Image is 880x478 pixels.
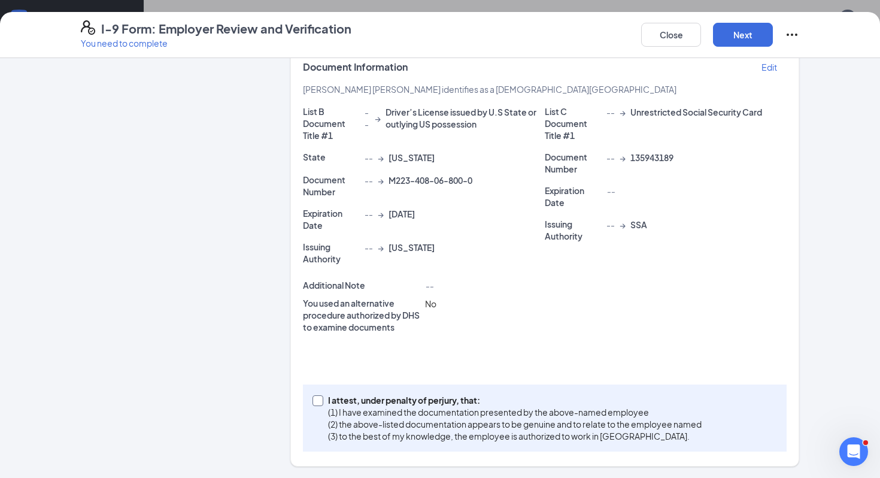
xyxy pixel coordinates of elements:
[606,186,615,196] span: --
[303,105,360,141] p: List B Document Title #1
[328,418,702,430] p: (2) the above-listed documentation appears to be genuine and to relate to the employee named
[378,208,384,220] span: →
[328,430,702,442] p: (3) to the best of my knowledge, the employee is authorized to work in [GEOGRAPHIC_DATA].
[365,174,373,186] span: --
[785,28,799,42] svg: Ellipses
[386,106,545,130] span: Driver’s License issued by U.S State or outlying US possession
[81,20,95,35] svg: FormI9EVerifyIcon
[81,37,351,49] p: You need to complete
[389,241,435,253] span: [US_STATE]
[389,152,435,164] span: [US_STATE]
[378,174,384,186] span: →
[641,23,701,47] button: Close
[620,219,626,231] span: →
[620,106,626,118] span: →
[606,106,615,118] span: --
[365,106,370,130] span: --
[303,174,360,198] p: Document Number
[328,394,702,406] p: I attest, under penalty of perjury, that:
[303,297,420,333] p: You used an alternative procedure authorized by DHS to examine documents
[303,207,360,231] p: Expiration Date
[378,152,384,164] span: →
[630,152,673,164] span: 135943189
[303,279,420,291] p: Additional Note
[378,241,384,253] span: →
[606,219,615,231] span: --
[630,219,647,231] span: SSA
[303,151,360,163] p: State
[389,208,415,220] span: [DATE]
[425,298,436,309] span: No
[630,106,762,118] span: Unrestricted Social Security Card
[545,151,602,175] p: Document Number
[620,152,626,164] span: →
[365,208,373,220] span: --
[375,112,381,124] span: →
[713,23,773,47] button: Next
[303,241,360,265] p: Issuing Authority
[101,20,351,37] h4: I-9 Form: Employer Review and Verification
[389,174,472,186] span: M223-408-06-800-0
[761,61,777,73] p: Edit
[545,184,602,208] p: Expiration Date
[425,280,433,291] span: --
[606,152,615,164] span: --
[365,241,373,253] span: --
[545,105,602,141] p: List C Document Title #1
[839,437,868,466] iframe: Intercom live chat
[303,84,676,95] span: [PERSON_NAME] [PERSON_NAME] identifies as a [DEMOGRAPHIC_DATA][GEOGRAPHIC_DATA]
[545,218,602,242] p: Issuing Authority
[365,152,373,164] span: --
[328,406,702,418] p: (1) I have examined the documentation presented by the above-named employee
[303,61,408,73] span: Document Information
